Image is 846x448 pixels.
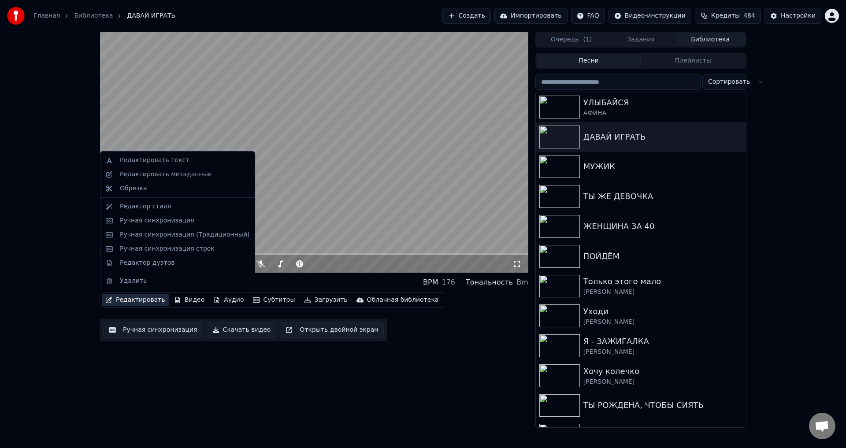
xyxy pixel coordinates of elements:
div: ДАВАЙ ИГРАТЬ [100,276,169,289]
div: Редактор дуэтов [120,259,174,267]
div: Тональность [466,277,513,288]
button: Открыть двойной экран [280,322,384,338]
a: Главная [33,11,60,20]
button: Видео-инструкции [609,8,691,24]
button: Кредиты484 [695,8,761,24]
a: Библиотека [74,11,113,20]
div: Ручная синхронизация (Традиционный) [120,230,249,239]
div: Хочу колечко [583,365,742,378]
button: Очередь [537,33,606,46]
div: ПОЙДЁМ [583,250,742,263]
a: Открытый чат [809,413,835,439]
button: Аудио [210,294,247,306]
div: Редактор стиля [120,202,171,211]
div: Настройки [781,11,816,20]
div: ТЫ ЖЕ ДЕВОЧКА [583,190,742,203]
div: BPM [423,277,438,288]
nav: breadcrumb [33,11,175,20]
div: Редактировать текст [120,156,189,165]
span: ДАВАЙ ИГРАТЬ [127,11,175,20]
button: Задания [606,33,676,46]
div: Только этого мало [583,275,742,288]
span: Сортировать [708,78,750,86]
div: Это было красиво [583,425,742,437]
button: Плейлисты [641,55,745,67]
button: Загрузить [301,294,351,306]
div: Удалить [120,277,147,285]
div: [PERSON_NAME] [583,378,742,386]
div: Ручная синхронизация строк [120,244,215,253]
div: Облачная библиотека [367,296,439,304]
img: youka [7,7,25,25]
div: ДАВАЙ ИГРАТЬ [583,131,742,143]
div: ТЫ РОЖДЕНА, ЧТОБЫ СИЯТЬ [583,399,742,411]
button: Настройки [764,8,821,24]
button: Субтитры [249,294,299,306]
div: [PERSON_NAME] [583,288,742,296]
div: Ручная синхронизация [120,216,194,225]
button: Песни [537,55,641,67]
div: ЖЕНЩИНА ЗА 40 [583,220,742,233]
div: Редактировать метаданные [120,170,211,179]
div: УЛЫБАЙСЯ [583,96,742,109]
button: FAQ [571,8,605,24]
div: [PERSON_NAME] [583,348,742,356]
div: АФИНА [583,109,742,118]
div: Обрезка [120,184,147,193]
span: ( 1 ) [583,35,592,44]
div: Я - ЗАЖИГАЛКА [583,335,742,348]
div: [PERSON_NAME] [583,318,742,326]
button: Создать [442,8,491,24]
span: 484 [743,11,755,20]
span: Кредиты [711,11,740,20]
div: Bm [516,277,528,288]
div: 176 [442,277,455,288]
div: Уходи [583,305,742,318]
button: Импортировать [494,8,568,24]
button: Видео [171,294,208,306]
button: Скачать видео [207,322,277,338]
button: Ручная синхронизация [103,322,203,338]
button: Редактировать [102,294,169,306]
button: Библиотека [675,33,745,46]
div: МУЖИК [583,160,742,173]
